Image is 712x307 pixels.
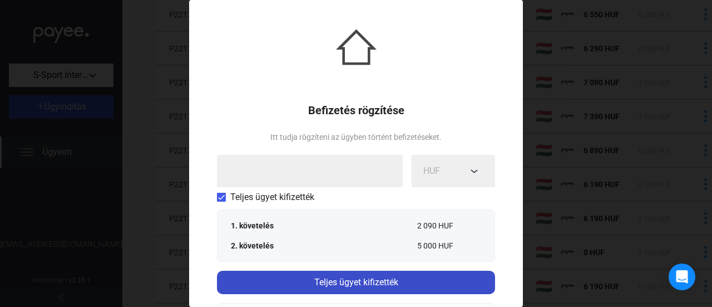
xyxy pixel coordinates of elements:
[336,27,377,67] img: house
[270,130,442,144] div: Itt tudja rögzíteni az ügyben történt befizetéseket.
[417,240,481,251] div: 5 000 HUF
[417,220,481,231] div: 2 090 HUF
[231,240,295,251] div: 2. követelés
[217,271,495,294] button: Teljes ügyet kifizették
[220,276,492,289] div: Teljes ügyet kifizették
[308,104,404,117] h1: Befizetés rögzítése
[669,264,695,290] div: Open Intercom Messenger
[423,165,440,176] span: HUF
[412,155,495,187] button: HUF
[230,191,314,204] span: Teljes ügyet kifizették
[231,220,295,231] div: 1. követelés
